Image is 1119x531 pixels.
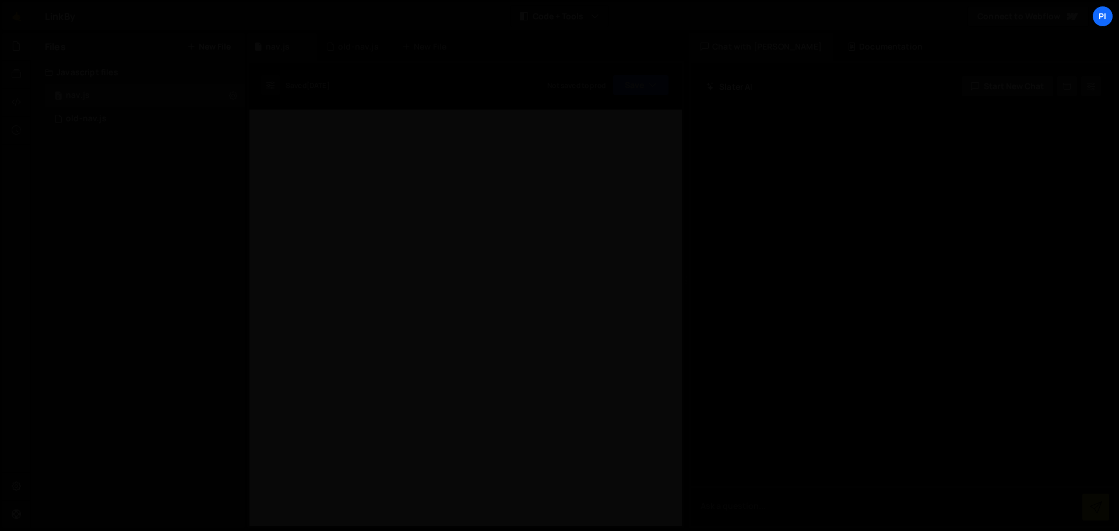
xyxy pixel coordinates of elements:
[836,33,934,61] div: Documentation
[338,41,379,52] div: old-nav.js
[31,61,245,84] div: Javascript files
[307,80,330,90] div: [DATE]
[266,41,290,52] div: nav.js
[45,84,245,107] div: 17098/47144.js
[66,114,107,124] div: old-nav.js
[187,42,231,51] button: New File
[706,81,753,92] h2: Slater AI
[547,80,606,90] div: Not saved to prod
[1092,6,1113,27] a: Pi
[613,75,669,96] button: Save
[55,92,62,101] span: 0
[45,9,75,23] div: LinkBy
[286,80,330,90] div: Saved
[45,107,245,131] div: 17098/47260.js
[402,41,451,52] div: New File
[967,6,1089,27] a: Connect to Webflow
[961,76,1054,97] button: Start new chat
[689,33,833,61] div: Chat with [PERSON_NAME]
[2,2,31,30] a: 🤙
[66,90,90,101] div: nav.js
[511,6,608,27] button: Code + Tools
[45,40,66,53] h2: Files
